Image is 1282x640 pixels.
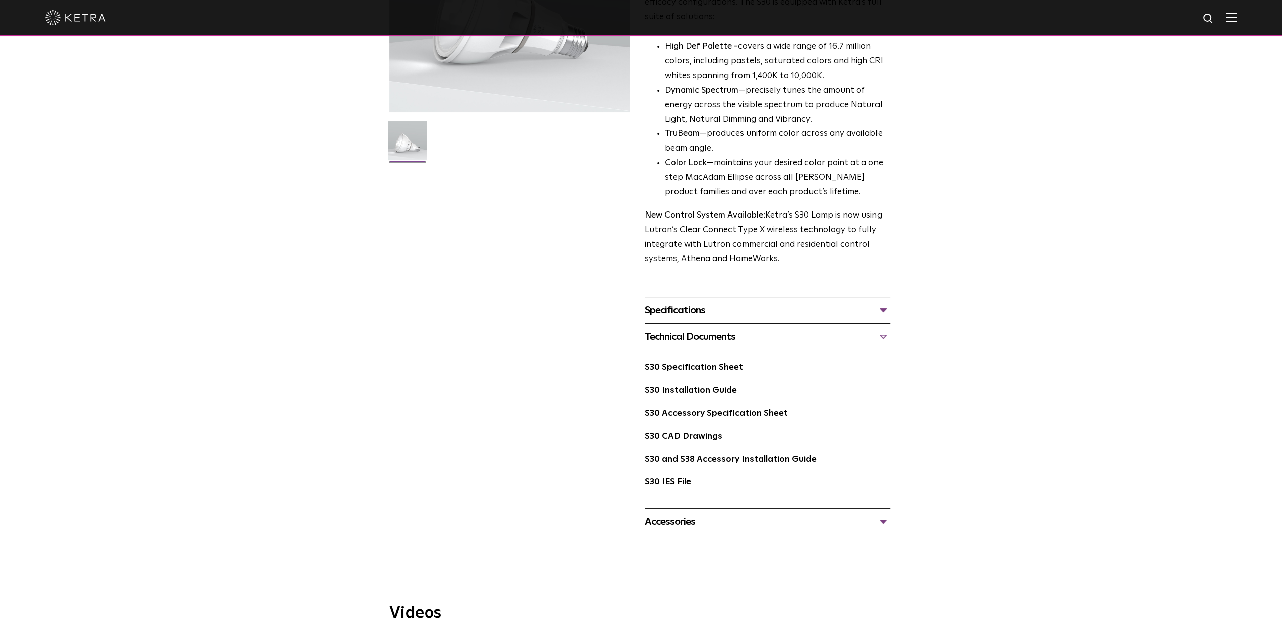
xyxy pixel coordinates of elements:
li: —produces uniform color across any available beam angle. [665,127,890,156]
li: —precisely tunes the amount of energy across the visible spectrum to produce Natural Light, Natur... [665,84,890,127]
img: S30-Lamp-Edison-2021-Web-Square [388,121,427,168]
img: search icon [1202,13,1215,25]
strong: TruBeam [665,129,700,138]
div: Technical Documents [645,329,890,345]
strong: Color Lock [665,159,707,167]
img: ketra-logo-2019-white [45,10,106,25]
div: Accessories [645,514,890,530]
strong: Dynamic Spectrum [665,86,738,95]
p: Ketra’s S30 Lamp is now using Lutron’s Clear Connect Type X wireless technology to fully integrat... [645,208,890,267]
h3: Videos [389,605,893,621]
div: Specifications [645,302,890,318]
a: S30 CAD Drawings [645,432,722,441]
a: S30 Specification Sheet [645,363,743,372]
img: Hamburger%20Nav.svg [1226,13,1237,22]
a: S30 and S38 Accessory Installation Guide [645,455,817,464]
a: S30 Accessory Specification Sheet [645,409,788,418]
strong: High Def Palette - [665,42,738,51]
a: S30 Installation Guide [645,386,737,395]
li: —maintains your desired color point at a one step MacAdam Ellipse across all [PERSON_NAME] produc... [665,156,890,200]
p: covers a wide range of 16.7 million colors, including pastels, saturated colors and high CRI whit... [665,40,890,84]
strong: New Control System Available: [645,211,765,220]
a: S30 IES File [645,478,691,486]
